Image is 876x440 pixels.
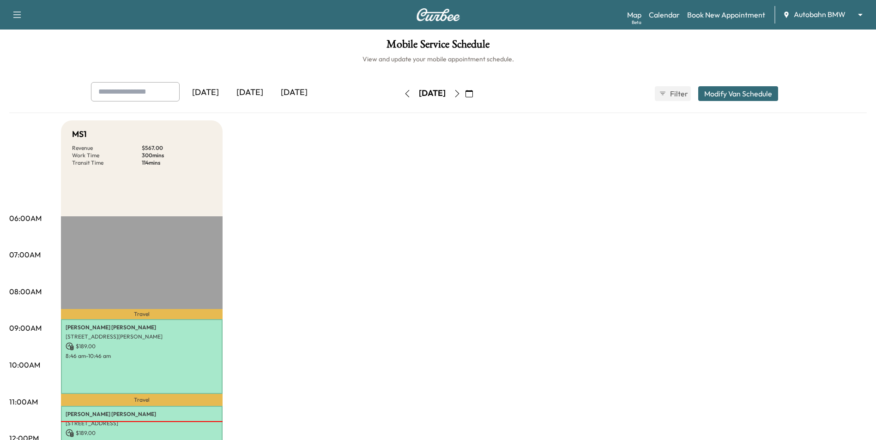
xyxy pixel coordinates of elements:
p: Travel [61,309,223,319]
p: Work Time [72,152,142,159]
h6: View and update your mobile appointment schedule. [9,54,867,64]
p: $ 189.00 [66,342,218,351]
p: [PERSON_NAME] [PERSON_NAME] [66,410,218,418]
p: 06:00AM [9,213,42,224]
p: Revenue [72,144,142,152]
h1: Mobile Service Schedule [9,39,867,54]
p: $ 567.00 [142,144,211,152]
span: Autobahn BMW [794,9,846,20]
p: 10:00AM [9,359,40,370]
p: 11:00AM [9,396,38,407]
p: [PERSON_NAME] [PERSON_NAME] [66,324,218,331]
button: Filter [655,86,691,101]
p: 08:00AM [9,286,42,297]
p: 09:00AM [9,322,42,333]
img: Curbee Logo [416,8,460,21]
p: 07:00AM [9,249,41,260]
div: [DATE] [228,82,272,103]
p: 8:46 am - 10:46 am [66,352,218,360]
div: [DATE] [183,82,228,103]
div: [DATE] [419,88,446,99]
span: Filter [670,88,687,99]
p: 300 mins [142,152,211,159]
p: Travel [61,394,223,406]
p: [STREET_ADDRESS][PERSON_NAME] [66,333,218,340]
div: Beta [632,19,641,26]
p: Transit Time [72,159,142,166]
a: Calendar [649,9,680,20]
p: [STREET_ADDRESS] [66,420,218,427]
h5: MS1 [72,128,87,141]
button: Modify Van Schedule [698,86,778,101]
p: $ 189.00 [66,429,218,437]
div: [DATE] [272,82,316,103]
a: Book New Appointment [687,9,765,20]
p: 114 mins [142,159,211,166]
a: MapBeta [627,9,641,20]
